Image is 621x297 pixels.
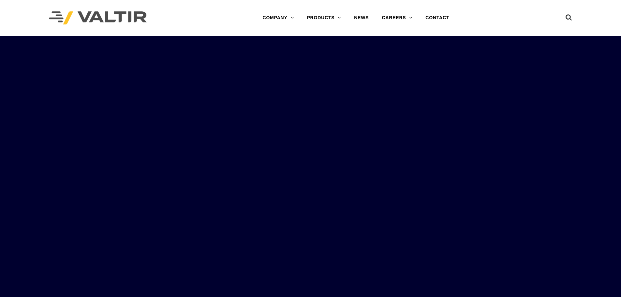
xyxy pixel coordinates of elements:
a: CAREERS [375,11,419,24]
a: NEWS [347,11,375,24]
img: Valtir [49,11,147,25]
a: PRODUCTS [300,11,347,24]
a: COMPANY [256,11,300,24]
a: CONTACT [419,11,456,24]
